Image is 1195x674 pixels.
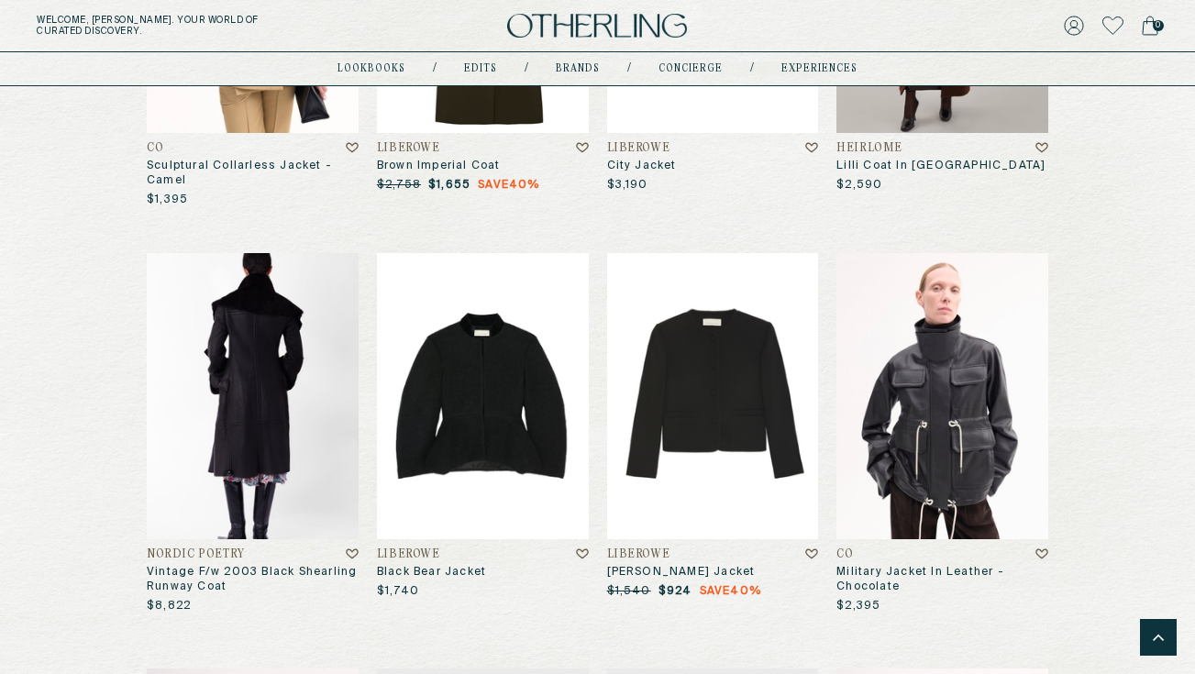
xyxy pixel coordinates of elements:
a: experiences [781,64,858,73]
a: lookbooks [337,64,405,73]
h4: CO [836,548,853,561]
span: 0 [1153,20,1164,31]
h3: Military Jacket In Leather - Chocolate [836,565,1048,594]
img: BLACK CORA JACKET [607,253,819,539]
p: $1,740 [377,584,419,599]
span: Save 40 % [700,584,761,599]
h3: Vintage F/w 2003 Black Shearling Runway Coat [147,565,359,594]
span: Save 40 % [478,178,539,193]
a: 0 [1142,13,1158,39]
h4: LIBEROWE [377,548,440,561]
p: $924 [658,584,761,599]
h5: Welcome, [PERSON_NAME] . Your world of curated discovery. [37,15,373,37]
a: Brands [556,64,600,73]
a: concierge [658,64,723,73]
p: $2,590 [836,178,882,193]
p: $1,655 [428,178,540,193]
div: / [627,61,631,76]
p: $1,395 [147,193,188,207]
h4: Heirlome [836,142,902,155]
h4: LIBEROWE [377,142,440,155]
p: $3,190 [607,178,648,193]
h3: City Jacket [607,159,819,173]
img: Vintage F/W 2003 Black Shearling Runway Coat [147,253,359,539]
img: logo [507,14,687,39]
a: BLACK CORA JACKETLIBEROWE[PERSON_NAME] Jacket$1,540$924Save40% [607,253,819,599]
a: Vintage F/W 2003 Black Shearling Runway CoatNordic PoetryVintage F/w 2003 Black Shearling Runway ... [147,253,359,613]
h4: LIBEROWE [607,142,670,155]
h3: Sculptural Collarless Jacket - Camel [147,159,359,188]
h3: Brown Imperial Coat [377,159,589,173]
h3: [PERSON_NAME] Jacket [607,565,819,580]
h4: Nordic Poetry [147,548,245,561]
a: BLACK BEAR JACKETLIBEROWEBlack Bear Jacket$1,740 [377,253,589,599]
h4: LIBEROWE [607,548,670,561]
div: / [433,61,437,76]
p: $2,395 [836,599,880,613]
div: / [750,61,754,76]
a: Military Jacket in Leather - ChocolateCOMilitary Jacket In Leather - Chocolate$2,395 [836,253,1048,613]
p: $8,822 [147,599,191,613]
h3: Black Bear Jacket [377,565,589,580]
img: BLACK BEAR JACKET [377,253,589,539]
h3: Lilli Coat In [GEOGRAPHIC_DATA] [836,159,1048,173]
a: Edits [464,64,497,73]
p: $2,758 [377,178,421,193]
div: / [525,61,528,76]
img: Military Jacket in Leather - Chocolate [836,253,1048,539]
h4: CO [147,142,163,155]
p: $1,540 [607,584,651,599]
